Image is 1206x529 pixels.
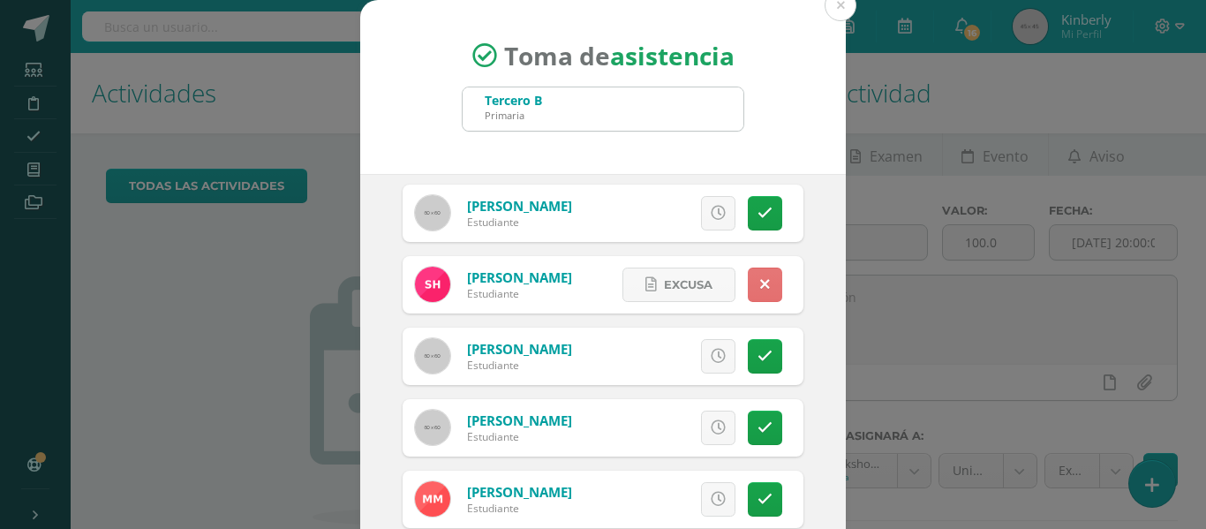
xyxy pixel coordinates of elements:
[463,87,743,131] input: Busca un grado o sección aquí...
[504,39,735,72] span: Toma de
[467,197,572,215] a: [PERSON_NAME]
[485,109,542,122] div: Primaria
[622,268,735,302] a: Excusa
[415,195,450,230] img: 60x60
[664,268,712,301] span: Excusa
[467,501,572,516] div: Estudiante
[467,429,572,444] div: Estudiante
[467,268,572,286] a: [PERSON_NAME]
[467,340,572,358] a: [PERSON_NAME]
[467,358,572,373] div: Estudiante
[467,286,572,301] div: Estudiante
[467,215,572,230] div: Estudiante
[467,483,572,501] a: [PERSON_NAME]
[415,481,450,517] img: 5f75b6ac4005d5d0aabe57a591d8beeb.png
[610,39,735,72] strong: asistencia
[485,92,542,109] div: Tercero B
[415,410,450,445] img: 60x60
[467,412,572,429] a: [PERSON_NAME]
[415,338,450,374] img: 60x60
[415,267,450,302] img: 2710e213b9a1a8f705aa388e8536ef95.png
